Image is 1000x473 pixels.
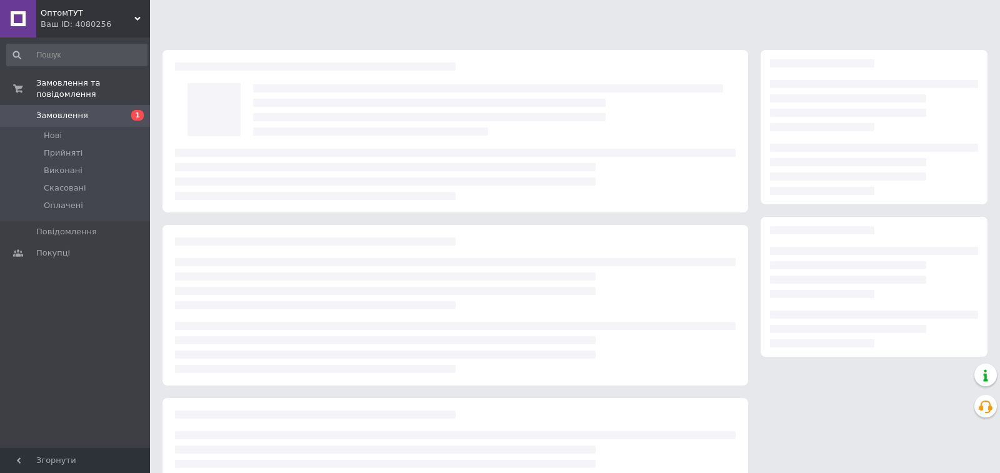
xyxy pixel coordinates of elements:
[36,77,150,100] span: Замовлення та повідомлення
[44,147,82,159] span: Прийняті
[6,44,147,66] input: Пошук
[44,182,86,194] span: Скасовані
[36,226,97,237] span: Повідомлення
[41,7,134,19] span: ОптомТУТ
[36,110,88,121] span: Замовлення
[41,19,150,30] div: Ваш ID: 4080256
[131,110,144,121] span: 1
[44,165,82,176] span: Виконані
[36,247,70,259] span: Покупці
[44,130,62,141] span: Нові
[44,200,83,211] span: Оплачені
